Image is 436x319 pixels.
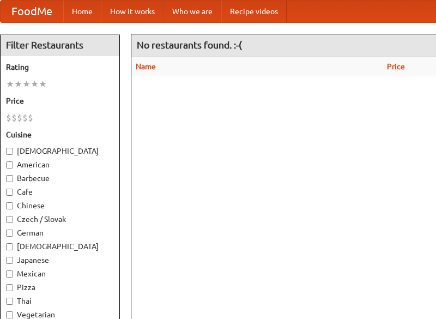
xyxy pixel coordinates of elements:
a: Price [387,62,405,71]
ng-pluralize: No restaurants found. :-( [137,40,242,50]
a: FoodMe [1,1,63,22]
li: $ [22,112,28,124]
li: $ [17,112,22,124]
li: ★ [31,78,39,90]
h5: Cuisine [6,129,114,140]
label: Thai [6,296,114,306]
li: $ [6,112,11,124]
li: ★ [39,78,47,90]
a: Name [136,62,156,71]
label: Pizza [6,282,114,293]
label: American [6,159,114,170]
input: Czech / Slovak [6,216,13,223]
li: ★ [6,78,14,90]
h4: Filter Restaurants [1,34,119,56]
label: Barbecue [6,173,114,184]
label: Japanese [6,255,114,266]
input: Japanese [6,257,13,264]
input: Chinese [6,202,13,209]
a: Recipe videos [221,1,287,22]
input: German [6,230,13,237]
li: ★ [14,78,22,90]
label: Mexican [6,268,114,279]
input: American [6,161,13,168]
label: German [6,227,114,238]
h5: Rating [6,62,114,73]
input: Pizza [6,284,13,291]
a: Who we are [163,1,221,22]
li: ★ [22,78,31,90]
input: Barbecue [6,175,13,182]
a: Home [63,1,101,22]
input: Vegetarian [6,311,13,318]
label: Czech / Slovak [6,214,114,225]
input: Mexican [6,270,13,278]
input: Thai [6,298,13,305]
label: Chinese [6,200,114,211]
label: Cafe [6,186,114,197]
label: [DEMOGRAPHIC_DATA] [6,241,114,252]
input: Cafe [6,189,13,196]
li: $ [11,112,17,124]
input: [DEMOGRAPHIC_DATA] [6,148,13,155]
h5: Price [6,95,114,106]
input: [DEMOGRAPHIC_DATA] [6,243,13,250]
li: $ [28,112,33,124]
label: [DEMOGRAPHIC_DATA] [6,146,114,157]
a: How it works [101,1,163,22]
